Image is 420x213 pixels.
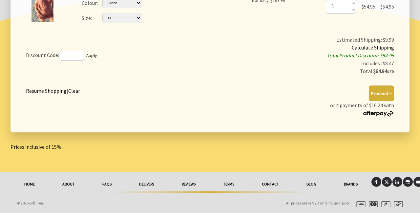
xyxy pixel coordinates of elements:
img: afterpay.svg [391,201,403,207]
img: Afterpay [363,111,394,117]
p: or 4 payments of $16.24 with [330,101,394,117]
a: Terms [209,177,248,191]
div: Includes : $8.47 [217,59,394,67]
a: HOME [10,177,49,191]
td: Estimated Shipping: $9.99 - [215,33,396,78]
a: LinkedIn [392,177,402,187]
a: X (Twitter) [382,177,392,187]
a: reviews [168,177,209,191]
img: mastercard.svg [366,201,378,207]
a: Blog [293,177,330,191]
img: visa.svg [354,201,366,207]
a: Clear [68,87,80,94]
button: Proceed > [369,86,394,101]
a: Resume Shopping [26,87,67,94]
img: paypal.svg [379,201,390,207]
td: Size: [79,10,100,26]
a: delivery [125,177,168,191]
strong: $64.94 [373,68,394,74]
a: Facebook [371,177,381,187]
div: Total: [217,67,394,76]
span: © 2025 Gift Tree. [17,201,44,205]
span: NZD [387,69,394,74]
td: Discount Code: [24,33,215,78]
a: Apply [86,53,97,58]
a: Contact [248,177,293,191]
input: If you have a discount code, enter it here and press 'Apply'. [59,51,85,61]
div: | [26,86,80,95]
span: All prices are in NZD and including GST. [286,201,352,205]
a: FAQs [89,177,125,191]
a: Brands [330,177,371,191]
a: Calculate Shipping [352,44,394,51]
em: Total Product Discount: $54.95 [327,52,394,59]
a: About [49,177,89,191]
p: Prices inclusive of 15% . [10,143,409,151]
